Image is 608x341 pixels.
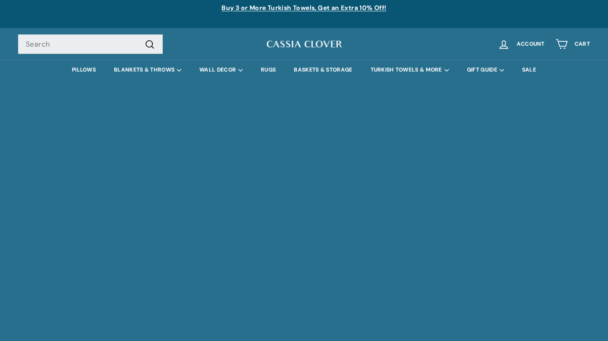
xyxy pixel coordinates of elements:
summary: WALL DECOR [190,60,252,80]
a: Account [492,31,550,58]
summary: TURKISH TOWELS & MORE [362,60,458,80]
a: PILLOWS [63,60,105,80]
a: Buy 3 or More Turkish Towels, Get an Extra 10% Off! [222,4,386,12]
a: RUGS [252,60,285,80]
span: Account [517,41,545,47]
summary: BLANKETS & THROWS [105,60,190,80]
a: SALE [513,60,545,80]
a: Cart [550,31,595,58]
summary: GIFT GUIDE [458,60,513,80]
input: Search [18,34,163,54]
a: BASKETS & STORAGE [285,60,361,80]
span: Cart [575,41,590,47]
